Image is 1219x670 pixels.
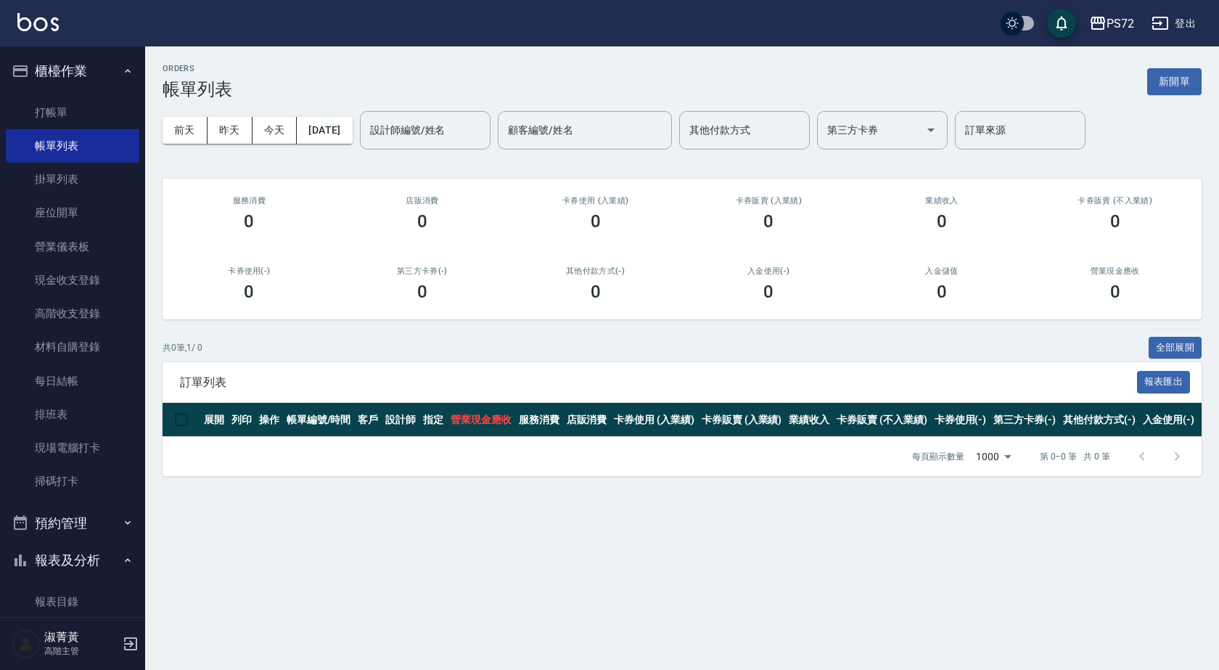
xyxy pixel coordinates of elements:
[526,266,665,276] h2: 其他付款方式(-)
[6,297,139,330] a: 高階收支登錄
[698,403,786,437] th: 卡券販賣 (入業績)
[283,403,355,437] th: 帳單編號/時間
[6,52,139,90] button: 櫃檯作業
[591,282,601,302] h3: 0
[44,630,118,645] h5: 淑菁黃
[354,403,382,437] th: 客戶
[417,282,427,302] h3: 0
[937,211,947,232] h3: 0
[563,403,611,437] th: 店販消費
[785,403,833,437] th: 業績收入
[1040,450,1110,463] p: 第 0–0 筆 共 0 筆
[17,13,59,31] img: Logo
[1083,9,1140,38] button: PS72
[6,330,139,364] a: 材料自購登錄
[208,117,253,144] button: 昨天
[873,196,1011,205] h2: 業績收入
[6,398,139,431] a: 排班表
[255,403,283,437] th: 操作
[6,196,139,229] a: 座位開單
[163,79,232,99] h3: 帳單列表
[353,266,492,276] h2: 第三方卡券(-)
[6,465,139,498] a: 掃碼打卡
[912,450,964,463] p: 每頁顯示數量
[163,117,208,144] button: 前天
[763,282,773,302] h3: 0
[1147,74,1202,88] a: 新開單
[1149,337,1202,359] button: 全部展開
[591,211,601,232] h3: 0
[763,211,773,232] h3: 0
[1137,371,1191,393] button: 報表匯出
[1047,9,1076,38] button: save
[919,118,943,142] button: Open
[244,211,254,232] h3: 0
[1139,403,1199,437] th: 入金使用(-)
[6,542,139,579] button: 報表及分析
[12,629,41,658] img: Person
[1046,266,1184,276] h2: 營業現金應收
[515,403,563,437] th: 服務消費
[353,196,492,205] h2: 店販消費
[990,403,1059,437] th: 第三方卡券(-)
[6,431,139,465] a: 現場電腦打卡
[180,196,319,205] h3: 服務消費
[44,645,118,658] p: 高階主管
[382,403,419,437] th: 設計師
[873,266,1011,276] h2: 入金儲值
[447,403,515,437] th: 營業現金應收
[1046,196,1184,205] h2: 卡券販賣 (不入業績)
[610,403,698,437] th: 卡券使用 (入業績)
[931,403,990,437] th: 卡券使用(-)
[526,196,665,205] h2: 卡券使用 (入業績)
[6,129,139,163] a: 帳單列表
[937,282,947,302] h3: 0
[297,117,352,144] button: [DATE]
[6,504,139,542] button: 預約管理
[1147,68,1202,95] button: 新開單
[180,375,1137,390] span: 訂單列表
[228,403,255,437] th: 列印
[6,364,139,398] a: 每日結帳
[419,403,447,437] th: 指定
[699,266,838,276] h2: 入金使用(-)
[180,266,319,276] h2: 卡券使用(-)
[1059,403,1139,437] th: 其他付款方式(-)
[6,263,139,297] a: 現金收支登錄
[163,341,202,354] p: 共 0 筆, 1 / 0
[1146,10,1202,37] button: 登出
[6,163,139,196] a: 掛單列表
[200,403,228,437] th: 展開
[6,96,139,129] a: 打帳單
[417,211,427,232] h3: 0
[244,282,254,302] h3: 0
[163,64,232,73] h2: ORDERS
[1137,375,1191,388] a: 報表匯出
[6,230,139,263] a: 營業儀表板
[1107,15,1134,33] div: PS72
[699,196,838,205] h2: 卡券販賣 (入業績)
[833,403,930,437] th: 卡券販賣 (不入業績)
[1110,282,1120,302] h3: 0
[253,117,297,144] button: 今天
[970,437,1017,476] div: 1000
[1110,211,1120,232] h3: 0
[6,585,139,618] a: 報表目錄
